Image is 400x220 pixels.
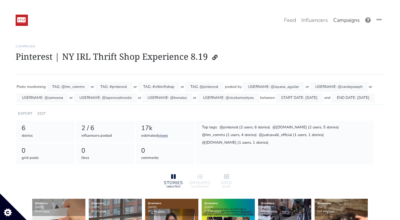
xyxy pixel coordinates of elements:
div: by [238,82,242,92]
div: @pinterest (2 users, 6 stories) [219,124,271,131]
div: [DATE] 519 est. [202,199,255,216]
div: 0 [22,146,70,156]
div: GRID [216,181,237,184]
div: or [69,93,73,103]
div: comments [141,155,189,161]
a: Feed [281,14,299,27]
div: TAG: #irlthriftshop [138,82,180,92]
a: Influencers [299,14,331,27]
div: or [91,82,94,92]
div: @[DOMAIN_NAME] (1 users, 1 stories) [201,139,269,146]
div: USERNAME: @laperezalmeida [74,93,137,103]
div: Posts [17,82,26,92]
div: mentioning [27,82,46,92]
a: views [99,209,106,213]
div: USERNAME: @benulus [142,93,192,103]
div: @[DOMAIN_NAME] (2 users, 5 stories) [272,124,339,131]
a: views [271,209,278,213]
a: EXPORT [18,111,33,116]
div: TAG: @hm_comms [47,82,90,92]
div: and [324,93,331,103]
div: TAG: #pinterest [95,82,132,92]
div: END DATE: [DATE] [332,93,375,103]
div: 0 [141,146,189,156]
div: likes [81,155,130,161]
div: by influencer [189,184,211,188]
a: @zameena [261,201,274,205]
div: [DATE] 8k est. [89,199,142,216]
div: posts [216,184,237,188]
div: grid posts [22,155,70,161]
div: or [181,82,184,92]
div: between [260,93,275,103]
div: @justcavalli_official (1 users, 1 stories) [258,132,325,138]
a: views [158,209,165,213]
div: 6 [22,123,70,133]
div: [DATE] 512 est. [145,199,198,216]
a: Campaigns [331,14,362,27]
div: 17k [141,123,189,133]
a: @benulus [35,201,48,205]
div: 0 [81,146,130,156]
a: views [214,209,221,213]
div: USERNAME: @nicetumeetyou [198,93,259,103]
div: USERNAME: @carolejoseph [310,82,368,92]
div: stories [22,133,70,139]
a: views [43,209,50,213]
div: USERNAME: @layana_aguilar [243,82,304,92]
div: [DATE] 519 est. [315,199,368,216]
div: estimated [141,133,189,139]
a: @benulus [91,201,104,205]
div: latest first [163,184,184,188]
div: or [306,82,309,92]
a: @zameena [148,201,161,205]
div: Top tags: [201,124,218,131]
a: @zameena [204,201,218,205]
div: or [193,93,196,103]
div: @hm_comms (1 users, 4 stories) [201,132,257,138]
a: views [327,209,334,213]
div: START DATE: [DATE] [276,93,323,103]
div: influencers posted [81,133,130,139]
img: 19:52:48_1547236368 [16,15,28,26]
div: or [134,82,137,92]
div: or [369,82,372,92]
a: EDIT [38,111,46,116]
div: or [138,93,141,103]
div: GROUPED [189,181,211,184]
h1: Pinterest | NY IRL Thrift Shop Experience 8.19 [16,51,384,64]
div: 2 / 6 [81,123,130,133]
div: STORIES [163,181,184,184]
div: [DATE] 8k est. [32,199,85,216]
div: posted [225,82,237,92]
a: @zameena [317,201,331,205]
a: views [158,133,168,138]
div: USERNAME: @zameena [17,93,68,103]
h6: Campaign [16,44,384,48]
div: TAG: @pinterest [185,82,224,92]
div: [DATE] 519 est. [258,199,311,216]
